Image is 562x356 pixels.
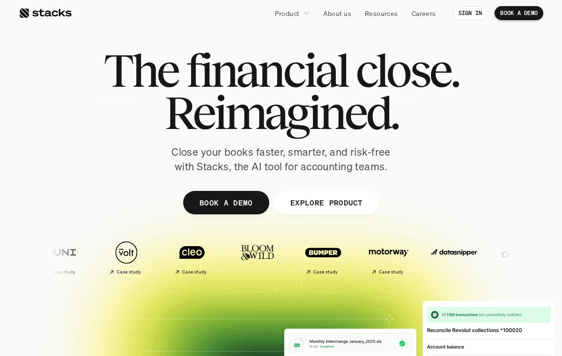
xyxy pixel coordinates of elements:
[289,236,350,279] a: Case study
[27,236,88,279] a: Case study
[104,49,178,91] span: The
[355,236,415,279] a: Case study
[164,91,398,134] span: Reimagined.
[310,269,334,275] h2: Case study
[113,269,138,275] h2: Case study
[406,5,442,22] a: Careers
[183,191,269,214] a: BOOK A DEMO
[458,10,482,16] p: SIGN IN
[365,8,398,18] p: Resources
[178,269,203,275] h2: Case study
[318,5,357,22] a: About us
[164,145,398,174] p: Close your books faster, smarter, and risk-free with Stacks, the AI tool for accounting teams.
[274,191,379,214] a: EXPLORE PRODUCT
[158,236,219,279] a: Case study
[453,6,488,20] a: SIGN IN
[323,8,351,18] p: About us
[290,196,362,209] p: EXPLORE PRODUCT
[355,49,458,91] span: close.
[200,196,253,209] p: BOOK A DEMO
[375,269,400,275] h2: Case study
[412,8,436,18] p: Careers
[500,10,538,16] p: BOOK A DEMO
[495,6,543,20] a: BOOK A DEMO
[186,49,348,91] span: financial
[92,236,153,279] a: Case study
[275,8,300,18] p: Product
[47,269,72,275] h2: Case study
[359,5,404,22] a: Resources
